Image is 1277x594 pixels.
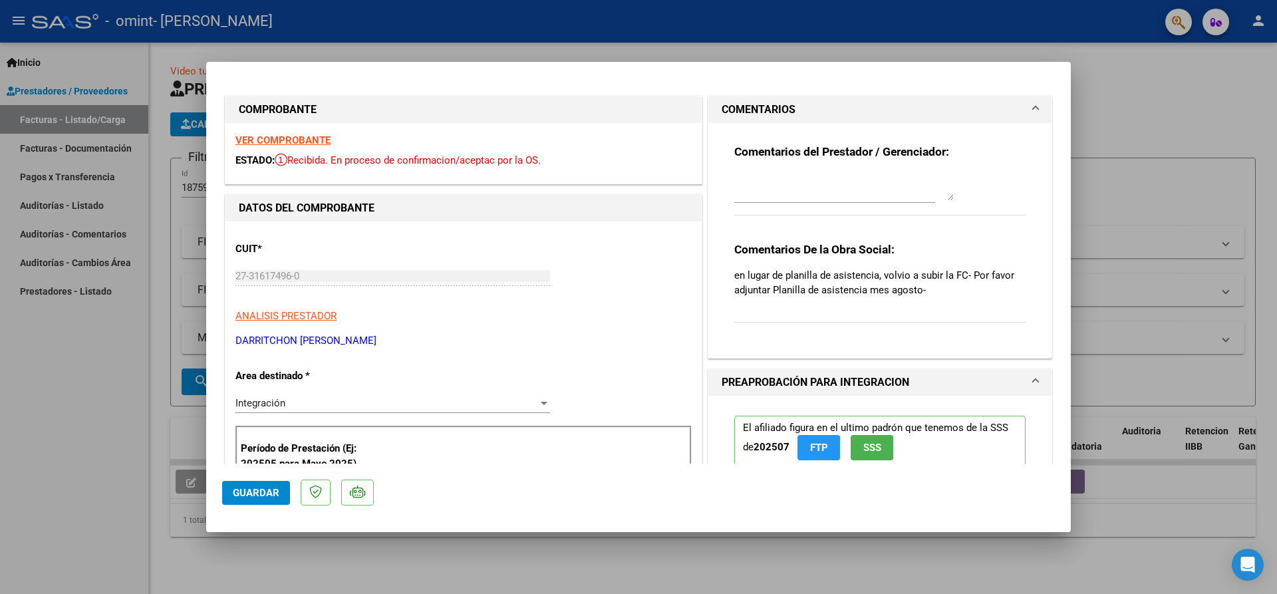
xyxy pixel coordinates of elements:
[734,268,1026,297] p: en lugar de planilla de asistencia, volvio a subir la FC- Por favor adjuntar Planilla de asistenc...
[708,123,1052,359] div: COMENTARIOS
[734,243,895,256] strong: Comentarios De la Obra Social:
[708,369,1052,396] mat-expansion-panel-header: PREAPROBACIÓN PARA INTEGRACION
[734,416,1026,466] p: El afiliado figura en el ultimo padrón que tenemos de la SSS de
[722,102,795,118] h1: COMENTARIOS
[235,310,337,322] span: ANALISIS PRESTADOR
[239,202,374,214] strong: DATOS DEL COMPROBANTE
[239,103,317,116] strong: COMPROBANTE
[235,154,275,166] span: ESTADO:
[233,487,279,499] span: Guardar
[708,96,1052,123] mat-expansion-panel-header: COMENTARIOS
[222,481,290,505] button: Guardar
[241,441,374,471] p: Período de Prestación (Ej: 202505 para Mayo 2025)
[797,435,840,460] button: FTP
[734,145,949,158] strong: Comentarios del Prestador / Gerenciador:
[722,374,909,390] h1: PREAPROBACIÓN PARA INTEGRACION
[235,241,372,257] p: CUIT
[235,134,331,146] a: VER COMPROBANTE
[851,435,893,460] button: SSS
[235,397,285,409] span: Integración
[235,369,372,384] p: Area destinado *
[235,333,692,349] p: DARRITCHON [PERSON_NAME]
[1232,549,1264,581] div: Open Intercom Messenger
[754,441,789,453] strong: 202507
[810,442,828,454] span: FTP
[275,154,541,166] span: Recibida. En proceso de confirmacion/aceptac por la OS.
[863,442,881,454] span: SSS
